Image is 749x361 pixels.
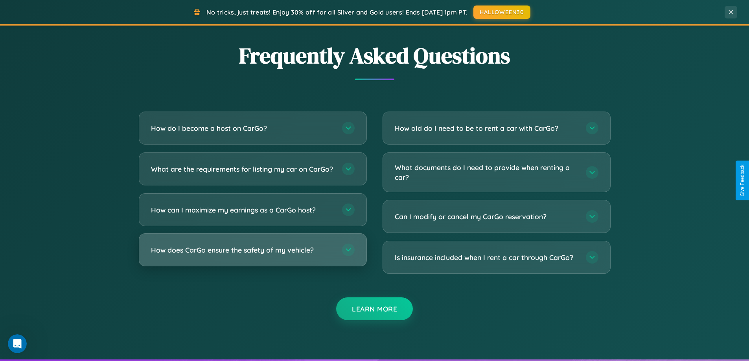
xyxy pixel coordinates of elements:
button: Learn More [336,297,413,320]
iframe: Intercom live chat [8,334,27,353]
div: Give Feedback [740,165,745,196]
h3: What are the requirements for listing my car on CarGo? [151,164,334,174]
span: No tricks, just treats! Enjoy 30% off for all Silver and Gold users! Ends [DATE] 1pm PT. [206,8,467,16]
h3: How old do I need to be to rent a car with CarGo? [395,123,578,133]
h3: Can I modify or cancel my CarGo reservation? [395,212,578,222]
h3: Is insurance included when I rent a car through CarGo? [395,253,578,262]
h2: Frequently Asked Questions [139,40,611,71]
h3: What documents do I need to provide when renting a car? [395,163,578,182]
h3: How can I maximize my earnings as a CarGo host? [151,205,334,215]
h3: How do I become a host on CarGo? [151,123,334,133]
h3: How does CarGo ensure the safety of my vehicle? [151,245,334,255]
button: HALLOWEEN30 [473,5,530,19]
